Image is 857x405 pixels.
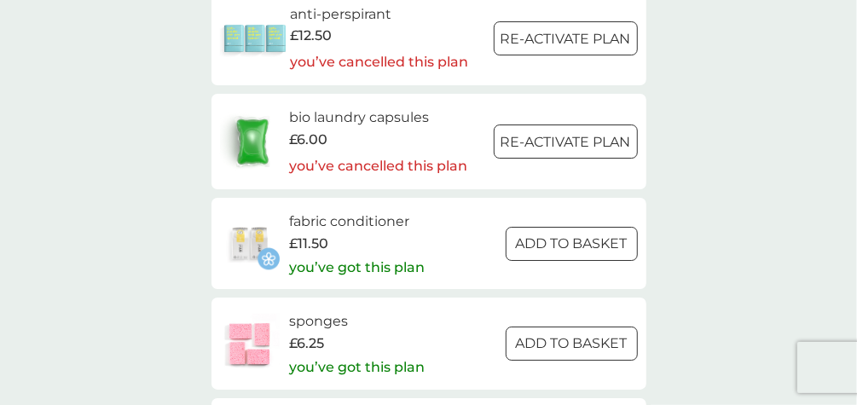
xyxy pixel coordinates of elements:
[290,51,468,73] p: you’ve cancelled this plan
[289,333,324,355] span: £6.25
[289,233,328,255] span: £11.50
[220,9,290,68] img: anti-perspirant
[494,124,638,159] button: Re-activate Plan
[516,333,628,355] p: ADD TO BASKET
[289,155,467,177] p: you’ve cancelled this plan
[289,257,425,279] p: you’ve got this plan
[220,214,280,274] img: fabric conditioner
[220,314,280,373] img: sponges
[289,356,425,379] p: you’ve got this plan
[506,327,638,361] button: ADD TO BASKET
[501,28,631,50] p: Re-activate Plan
[289,107,467,129] h6: bio laundry capsules
[494,21,638,55] button: Re-activate Plan
[289,310,425,333] h6: sponges
[289,129,327,151] span: £6.00
[290,25,332,47] span: £12.50
[220,112,285,171] img: bio laundry capsules
[290,3,468,26] h6: anti-perspirant
[501,131,631,153] p: Re-activate Plan
[506,227,638,261] button: ADD TO BASKET
[516,233,628,255] p: ADD TO BASKET
[289,211,425,233] h6: fabric conditioner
